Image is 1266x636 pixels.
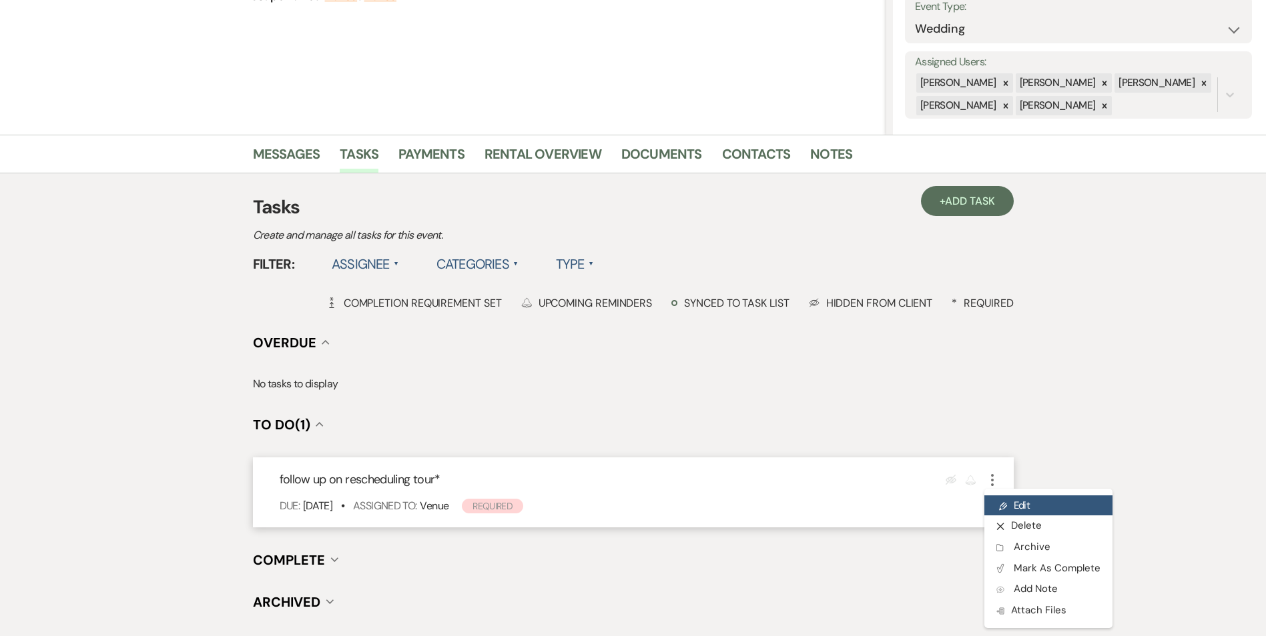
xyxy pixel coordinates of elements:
[340,143,378,173] a: Tasks
[253,593,320,611] span: Archived
[253,336,330,349] button: Overdue
[253,254,295,274] span: Filter:
[253,227,720,244] p: Create and manage all tasks for this event.
[420,499,448,513] span: Venue
[485,143,601,173] a: Rental Overview
[462,499,523,513] span: Required
[722,143,791,173] a: Contacts
[353,499,416,513] span: Assigned To:
[1016,96,1098,115] div: [PERSON_NAME]
[984,515,1113,537] button: Delete
[253,375,1014,393] p: No tasks to display
[809,296,933,310] div: Hidden from Client
[921,186,1013,216] a: +Add Task
[253,553,338,567] button: Complete
[915,53,1242,72] label: Assigned Users:
[556,252,594,276] label: Type
[280,499,300,513] span: Due:
[253,418,324,431] button: To Do(1)
[996,603,1066,617] span: Attach Files
[253,334,316,351] span: Overdue
[513,259,519,269] span: ▲
[984,600,1113,621] button: Attach Files
[253,595,334,609] button: Archived
[280,471,440,487] span: follow up on rescheduling tour *
[984,558,1113,579] button: Mark As Complete
[1016,73,1098,93] div: [PERSON_NAME]
[253,416,310,433] span: To Do (1)
[394,259,399,269] span: ▲
[984,537,1113,558] button: Archive
[332,252,399,276] label: Assignee
[671,296,789,310] div: Synced to task list
[253,551,325,569] span: Complete
[326,296,502,310] div: Completion Requirement Set
[253,193,1014,221] h3: Tasks
[303,499,332,513] span: [DATE]
[984,495,1113,515] a: Edit
[810,143,852,173] a: Notes
[916,73,998,93] div: [PERSON_NAME]
[952,296,1013,310] div: Required
[1115,73,1197,93] div: [PERSON_NAME]
[436,252,519,276] label: Categories
[984,579,1113,600] button: Add Note
[916,96,998,115] div: [PERSON_NAME]
[521,296,653,310] div: Upcoming Reminders
[945,194,994,208] span: Add Task
[589,259,594,269] span: ▲
[341,499,344,513] b: •
[621,143,702,173] a: Documents
[398,143,464,173] a: Payments
[253,143,320,173] a: Messages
